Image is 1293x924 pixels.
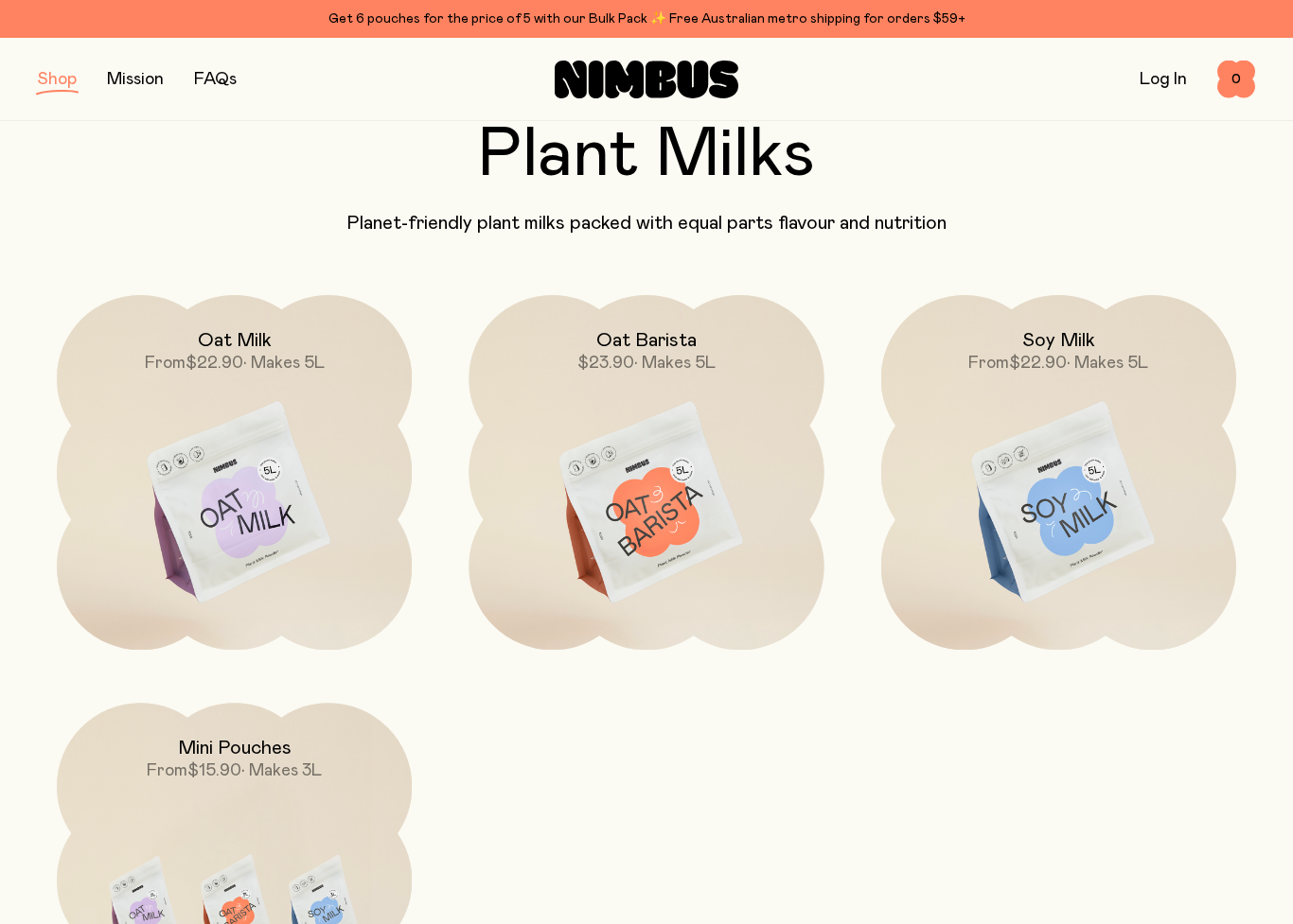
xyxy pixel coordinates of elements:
p: Planet-friendly plant milks packed with equal parts flavour and nutrition [38,212,1255,235]
h2: Plant Milks [38,121,1255,189]
span: • Makes 5L [243,355,325,372]
span: $22.90 [186,355,243,372]
a: Soy MilkFrom$22.90• Makes 5L [881,295,1236,650]
h2: Oat Milk [198,329,272,352]
span: • Makes 5L [634,355,716,372]
span: From [145,355,186,372]
a: Log In [1140,71,1187,88]
a: FAQs [194,71,237,88]
span: • Makes 5L [1067,355,1148,372]
button: 0 [1217,61,1255,98]
h2: Soy Milk [1022,329,1095,352]
span: From [968,355,1009,372]
span: • Makes 3L [241,762,322,779]
span: $15.90 [187,762,241,779]
a: Mission [107,71,164,88]
span: $23.90 [577,355,634,372]
h2: Mini Pouches [178,737,292,759]
h2: Oat Barista [596,329,697,352]
span: $22.90 [1009,355,1067,372]
div: Get 6 pouches for the price of 5 with our Bulk Pack ✨ Free Australian metro shipping for orders $59+ [38,8,1255,30]
span: From [147,762,187,779]
a: Oat Barista$23.90• Makes 5L [469,295,824,650]
a: Oat MilkFrom$22.90• Makes 5L [57,295,412,650]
